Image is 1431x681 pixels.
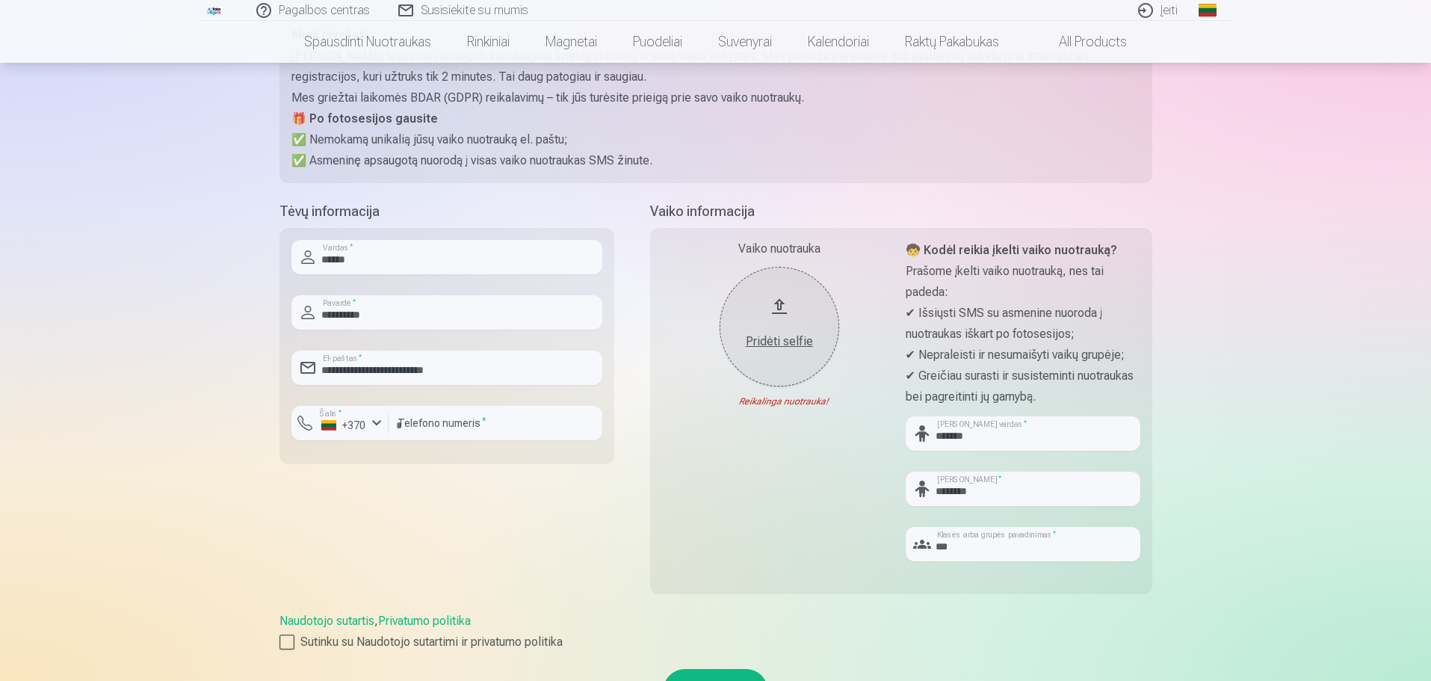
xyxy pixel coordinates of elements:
[279,612,1152,651] div: ,
[206,6,223,15] img: /fa2
[887,21,1017,63] a: Raktų pakabukas
[906,261,1140,303] p: Prašome įkelti vaiko nuotrauką, nes tai padeda:
[528,21,615,63] a: Magnetai
[279,614,374,628] a: Naudotojo sutartis
[735,333,824,351] div: Pridėti selfie
[378,614,471,628] a: Privatumo politika
[291,87,1140,108] p: Mes griežtai laikomės BDAR (GDPR) reikalavimų – tik jūs turėsite prieigą prie savo vaiko nuotraukų.
[291,406,389,440] button: Šalis*+370
[286,21,449,63] a: Spausdinti nuotraukas
[906,243,1117,257] strong: 🧒 Kodėl reikia įkelti vaiko nuotrauką?
[906,345,1140,366] p: ✔ Nepraleisti ir nesumaišyti vaikų grupėje;
[700,21,790,63] a: Suvenyrai
[321,418,366,433] div: +370
[615,21,700,63] a: Puodeliai
[291,46,1140,87] p: [PERSON_NAME] tėvas nori išsaugoti kuo daugiau šviesių akimirkų iš savo vaiko vaikystės. Mes pama...
[720,267,839,386] button: Pridėti selfie
[906,303,1140,345] p: ✔ Išsiųsti SMS su asmenine nuoroda į nuotraukas iškart po fotosesijos;
[449,21,528,63] a: Rinkiniai
[1017,21,1145,63] a: All products
[279,201,614,222] h5: Tėvų informacija
[662,240,897,258] div: Vaiko nuotrauka
[291,150,1140,171] p: ✅ Asmeninę apsaugotą nuorodą į visas vaiko nuotraukas SMS žinute.
[906,366,1140,407] p: ✔ Greičiau surasti ir susisteminti nuotraukas bei pagreitinti jų gamybą.
[291,129,1140,150] p: ✅ Nemokamą unikalią jūsų vaiko nuotrauką el. paštu;
[279,633,1152,651] label: Sutinku su Naudotojo sutartimi ir privatumo politika
[790,21,887,63] a: Kalendoriai
[650,201,1152,222] h5: Vaiko informacija
[315,408,346,419] label: Šalis
[291,111,438,126] strong: 🎁 Po fotosesijos gausite
[662,395,897,407] div: Reikalinga nuotrauka!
